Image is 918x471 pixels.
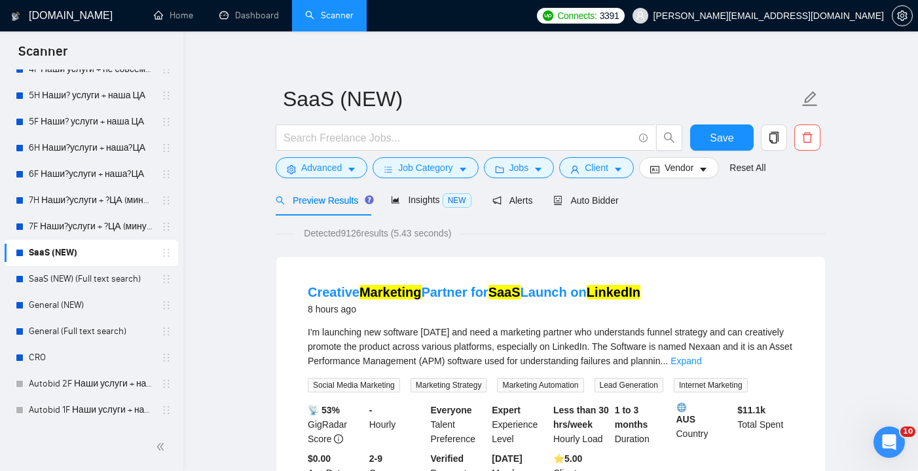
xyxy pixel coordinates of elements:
[892,5,913,26] button: setting
[551,403,612,446] div: Hourly Load
[308,327,792,366] span: I'm launching new software [DATE] and need a marketing partner who understands funnel strategy an...
[661,356,669,366] span: ...
[674,378,748,392] span: Internet Marketing
[892,10,912,21] span: setting
[428,403,490,446] div: Talent Preference
[161,195,172,206] span: holder
[735,403,796,446] div: Total Spent
[29,318,153,345] a: General (Full text search)
[161,90,172,101] span: holder
[587,285,640,299] mark: LinkedIn
[363,194,375,206] div: Tooltip anchor
[308,301,640,317] div: 8 hours ago
[690,124,754,151] button: Save
[585,160,608,175] span: Client
[29,161,153,187] a: 6F Наши?услуги + наша?ЦА
[29,135,153,161] a: 6H Наши?услуги + наша?ЦА
[699,164,708,174] span: caret-down
[161,326,172,337] span: holder
[892,10,913,21] a: setting
[29,397,153,423] a: Autobid 1F Наши услуги + наша ЦА
[497,378,583,392] span: Marketing Automation
[161,169,172,179] span: holder
[308,285,640,299] a: CreativeMarketingPartner forSaaSLaunch onLinkedIn
[492,195,533,206] span: Alerts
[677,403,686,412] img: 🌐
[665,160,693,175] span: Vendor
[367,403,428,446] div: Hourly
[570,164,579,174] span: user
[347,164,356,174] span: caret-down
[670,356,701,366] a: Expand
[729,160,765,175] a: Reset All
[639,157,719,178] button: idcardVendorcaret-down
[534,164,543,174] span: caret-down
[614,164,623,174] span: caret-down
[794,124,820,151] button: delete
[710,130,733,146] span: Save
[488,285,521,299] mark: SaaS
[29,83,153,109] a: 5H Наши? услуги + наша ЦА
[301,160,342,175] span: Advanced
[600,9,619,23] span: 3391
[11,6,20,27] img: logo
[801,90,818,107] span: edit
[676,403,733,424] b: AUS
[305,10,354,21] a: searchScanner
[458,164,468,174] span: caret-down
[615,405,648,430] b: 1 to 3 months
[29,214,153,240] a: 7F Наши?услуги + ?ЦА (минус наша ЦА)
[873,426,905,458] iframe: Intercom live chat
[161,352,172,363] span: holder
[484,157,555,178] button: folderJobscaret-down
[287,164,296,174] span: setting
[305,403,367,446] div: GigRadar Score
[900,426,915,437] span: 10
[391,195,400,204] span: area-chart
[219,10,279,21] a: dashboardDashboard
[373,157,478,178] button: barsJob Categorycaret-down
[295,226,460,240] span: Detected 9126 results (5.43 seconds)
[369,453,382,464] b: 2-9
[492,453,522,464] b: [DATE]
[276,157,367,178] button: settingAdvancedcaret-down
[553,196,562,205] span: robot
[398,160,452,175] span: Job Category
[8,42,78,69] span: Scanner
[795,132,820,143] span: delete
[657,132,682,143] span: search
[29,109,153,135] a: 5F Наши? услуги + наша ЦА
[543,10,553,21] img: upwork-logo.png
[29,371,153,397] a: Autobid 2F Наши услуги + наша?ЦА
[489,403,551,446] div: Experience Level
[161,405,172,415] span: holder
[612,403,674,446] div: Duration
[308,378,400,392] span: Social Media Marketing
[761,124,787,151] button: copy
[334,434,343,443] span: info-circle
[656,124,682,151] button: search
[161,274,172,284] span: holder
[161,248,172,258] span: holder
[553,453,582,464] b: ⭐️ 5.00
[29,56,153,83] a: 4F Наши услуги + не совсем наша ЦА (минус наша ЦА)
[308,325,794,368] div: I'm launching new software in one month and need a marketing partner who understands funnel strat...
[391,195,471,205] span: Insights
[359,285,421,299] mark: Marketing
[431,405,472,415] b: Everyone
[283,83,799,115] input: Scanner name...
[29,187,153,214] a: 7H Наши?услуги + ?ЦА (минус наша ЦА)
[557,9,597,23] span: Connects:
[639,134,648,142] span: info-circle
[492,405,521,415] b: Expert
[161,379,172,389] span: holder
[595,378,663,392] span: Lead Generation
[161,64,172,75] span: holder
[276,196,285,205] span: search
[443,193,471,208] span: NEW
[161,117,172,127] span: holder
[161,300,172,311] span: holder
[384,164,393,174] span: bars
[509,160,529,175] span: Jobs
[154,10,193,21] a: homeHome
